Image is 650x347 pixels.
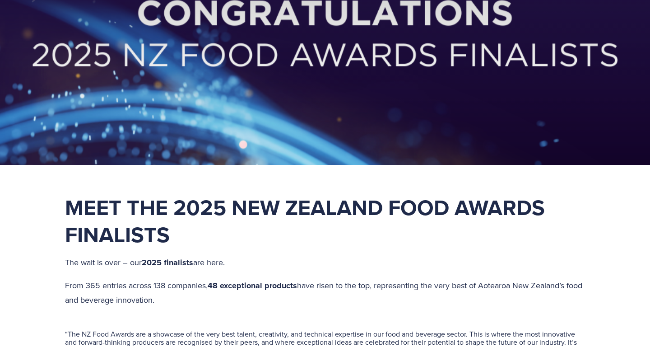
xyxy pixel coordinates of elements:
[65,192,550,250] strong: Meet the 2025 New Zealand Food Awards Finalists
[142,257,193,268] strong: 2025 finalists
[65,278,585,307] p: From 365 entries across 138 companies, have risen to the top, representing the very best of Aotea...
[208,280,297,291] strong: 48 exceptional products
[65,329,68,339] span: “
[65,255,585,270] p: The wait is over – our are here.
